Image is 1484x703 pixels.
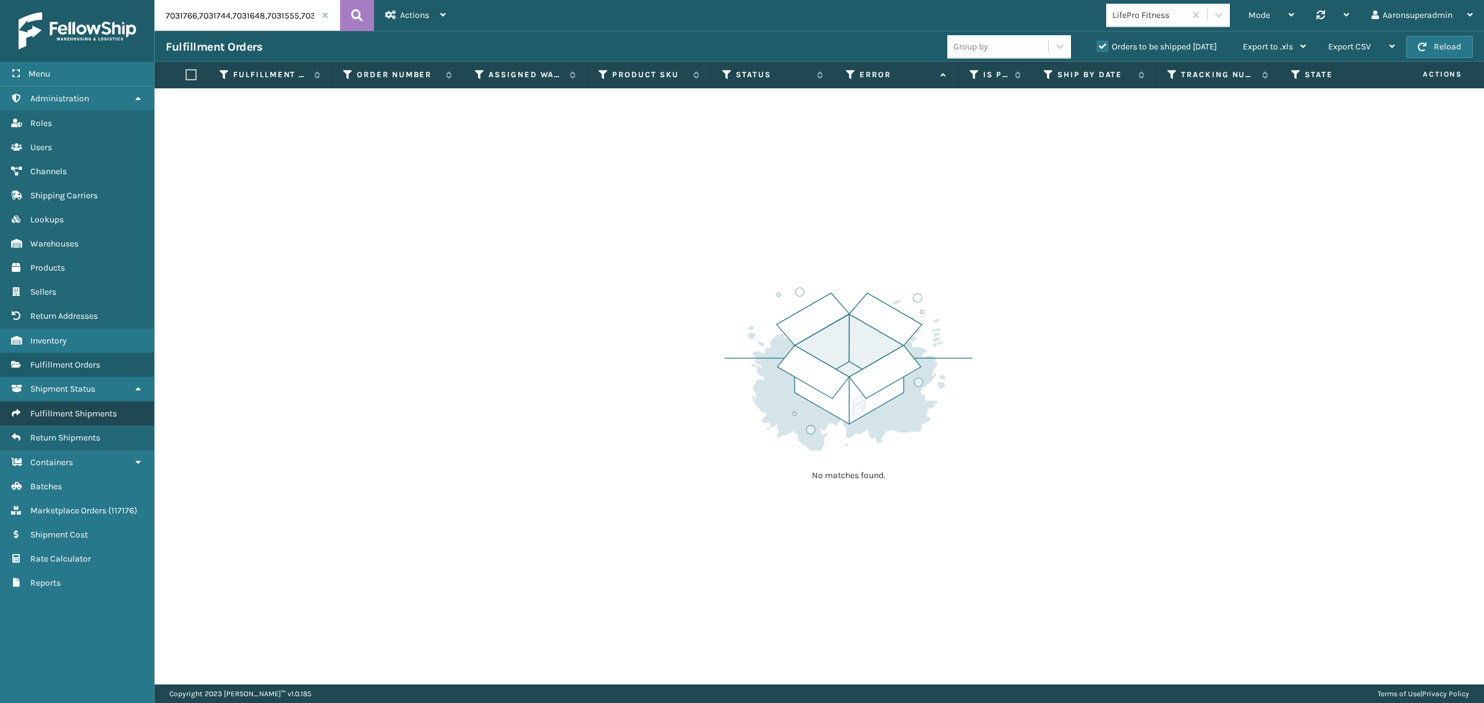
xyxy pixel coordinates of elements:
[953,40,988,53] div: Group by
[108,505,137,516] span: ( 117176 )
[983,69,1009,80] label: Is Prime
[28,69,50,79] span: Menu
[233,69,308,80] label: Fulfillment Order Id
[1248,10,1270,20] span: Mode
[1406,36,1473,58] button: Reload
[30,118,52,128] span: Roles
[1305,69,1380,80] label: State
[30,263,65,273] span: Products
[30,408,117,419] span: Fulfillment Shipments
[30,554,91,564] span: Rate Calculator
[1378,689,1420,698] a: Terms of Use
[1181,69,1256,80] label: Tracking Number
[1112,9,1186,22] div: LifePro Fitness
[30,287,56,297] span: Sellers
[30,166,67,177] span: Channels
[736,69,811,80] label: Status
[30,142,52,153] span: Users
[357,69,440,80] label: Order Number
[859,69,934,80] label: Error
[612,69,687,80] label: Product SKU
[30,481,62,492] span: Batches
[30,432,100,443] span: Return Shipments
[30,190,98,201] span: Shipping Carriers
[30,238,79,249] span: Warehouses
[30,529,88,540] span: Shipment Cost
[166,40,262,54] h3: Fulfillment Orders
[30,311,98,321] span: Return Addresses
[30,360,100,370] span: Fulfillment Orders
[1422,689,1469,698] a: Privacy Policy
[1328,41,1371,52] span: Export CSV
[30,335,67,346] span: Inventory
[1243,41,1293,52] span: Export to .xls
[1097,41,1217,52] label: Orders to be shipped [DATE]
[169,684,312,703] p: Copyright 2023 [PERSON_NAME]™ v 1.0.185
[488,69,563,80] label: Assigned Warehouse
[30,457,73,468] span: Containers
[30,93,89,104] span: Administration
[1057,69,1132,80] label: Ship By Date
[1384,64,1470,85] span: Actions
[30,384,95,394] span: Shipment Status
[1378,684,1469,703] div: |
[30,214,64,225] span: Lookups
[19,12,136,49] img: logo
[400,10,429,20] span: Actions
[30,578,61,588] span: Reports
[30,505,106,516] span: Marketplace Orders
